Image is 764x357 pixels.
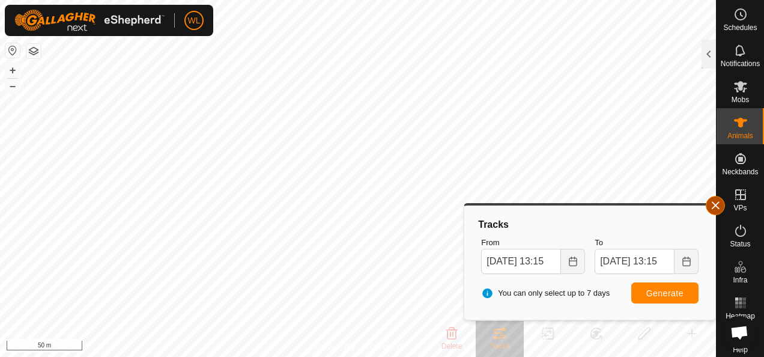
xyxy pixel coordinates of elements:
div: Tracks [476,218,703,232]
button: Map Layers [26,44,41,58]
span: WL [188,14,201,27]
button: Choose Date [675,249,699,274]
span: Animals [727,132,753,139]
a: Contact Us [370,341,405,352]
span: Schedules [723,24,757,31]
button: Reset Map [5,43,20,58]
span: You can only select up to 7 days [481,287,610,299]
img: Gallagher Logo [14,10,165,31]
span: Neckbands [722,168,758,175]
button: + [5,63,20,78]
span: Heatmap [726,313,755,320]
button: Choose Date [561,249,585,274]
span: Help [733,346,748,353]
button: Generate [631,282,699,304]
span: Notifications [721,60,760,67]
span: Mobs [732,96,749,103]
span: VPs [733,204,747,212]
a: Privacy Policy [311,341,356,352]
button: – [5,79,20,93]
span: Status [730,240,750,248]
div: Open chat [723,316,756,349]
label: From [481,237,585,249]
span: Infra [733,276,747,284]
span: Generate [646,288,684,298]
label: To [595,237,699,249]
